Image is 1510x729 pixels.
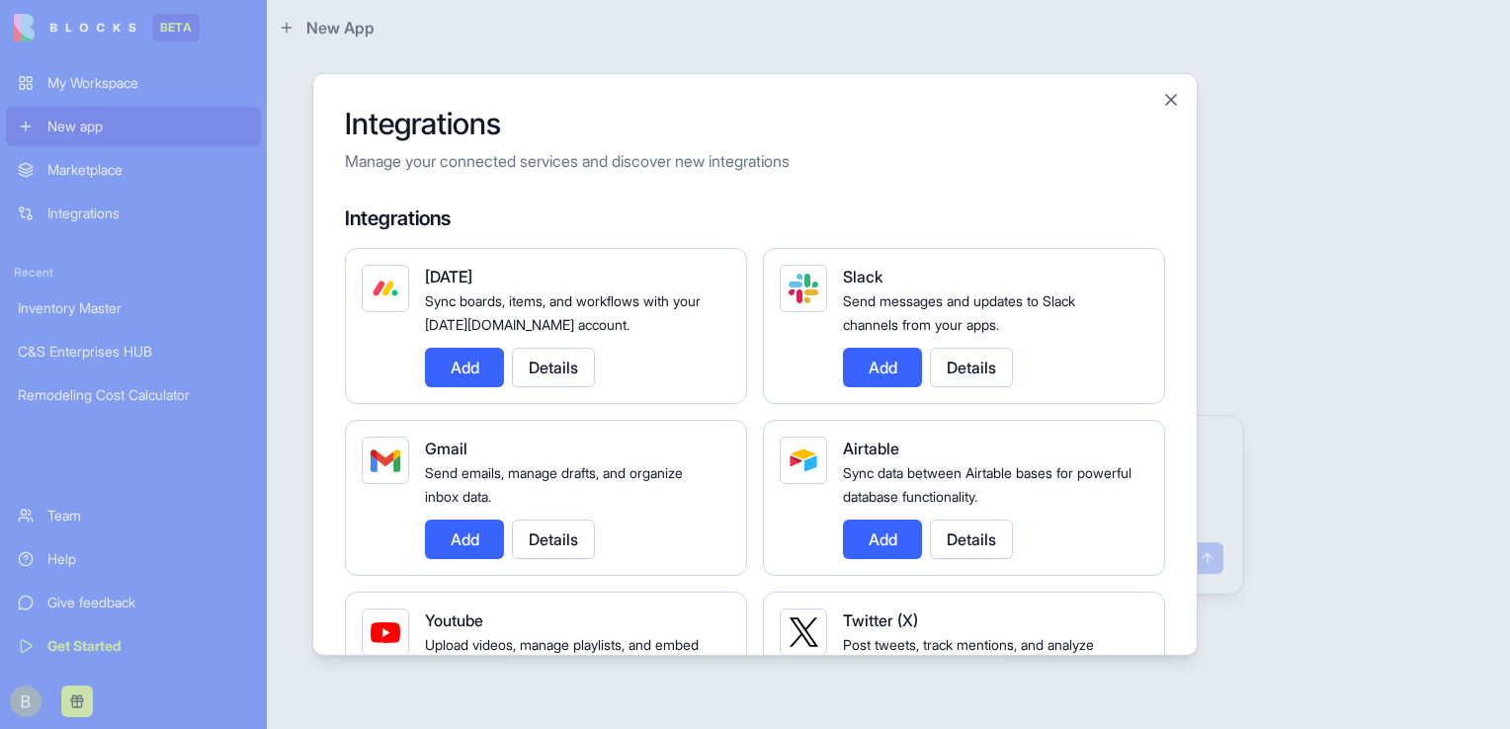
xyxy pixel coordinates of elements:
[843,636,1094,677] span: Post tweets, track mentions, and analyze engagement data.
[425,348,504,387] button: Add
[425,520,504,559] button: Add
[843,520,922,559] button: Add
[345,204,1165,232] h4: Integrations
[843,610,918,630] span: Twitter (X)
[512,348,595,387] button: Details
[345,106,1165,141] h2: Integrations
[425,439,467,458] span: Gmail
[512,520,595,559] button: Details
[930,348,1013,387] button: Details
[1161,90,1181,110] button: Close
[843,267,882,286] span: Slack
[425,464,683,505] span: Send emails, manage drafts, and organize inbox data.
[930,520,1013,559] button: Details
[345,149,1165,173] p: Manage your connected services and discover new integrations
[843,292,1075,333] span: Send messages and updates to Slack channels from your apps.
[425,636,699,677] span: Upload videos, manage playlists, and embed content.
[843,439,899,458] span: Airtable
[843,348,922,387] button: Add
[843,464,1132,505] span: Sync data between Airtable bases for powerful database functionality.
[425,292,701,333] span: Sync boards, items, and workflows with your [DATE][DOMAIN_NAME] account.
[425,267,472,286] span: [DATE]
[425,610,483,630] span: Youtube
